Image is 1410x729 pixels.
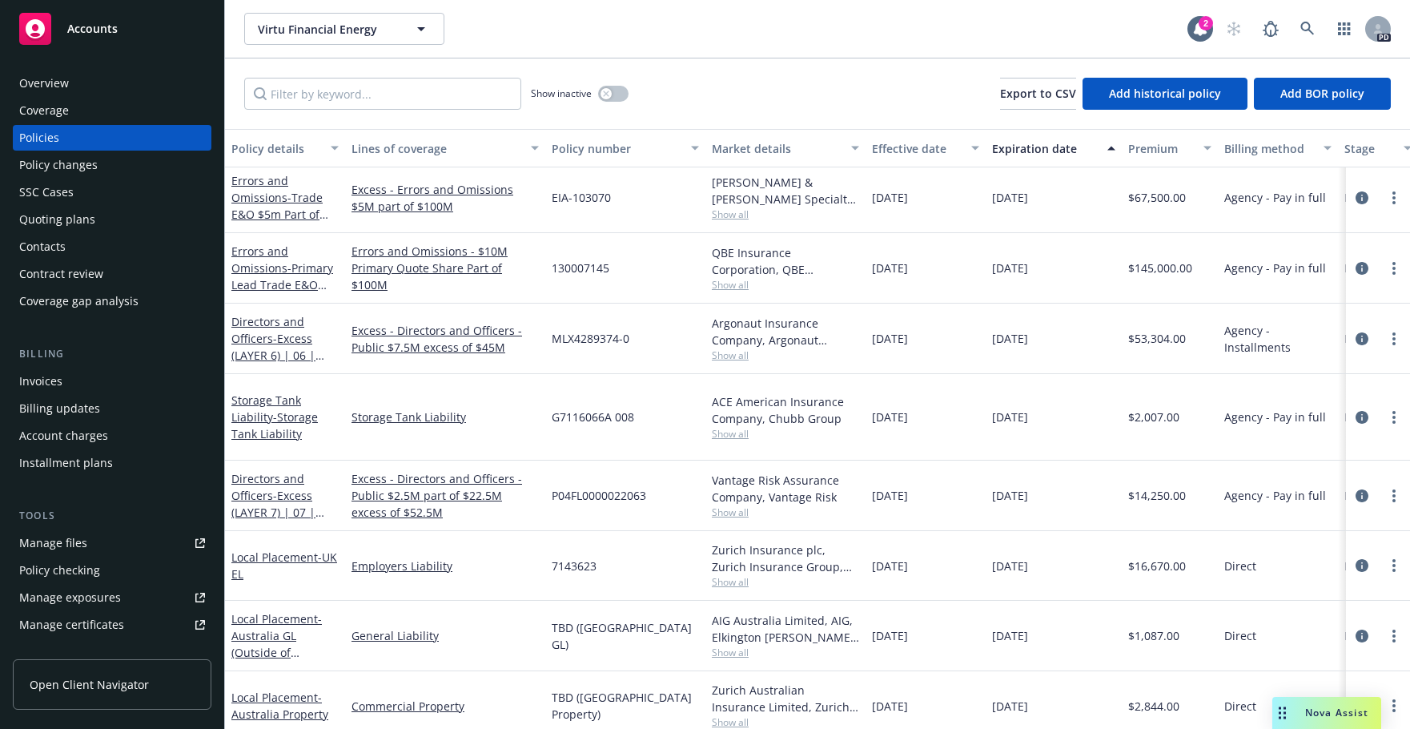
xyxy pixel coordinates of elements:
[1218,13,1250,45] a: Start snowing
[712,542,859,575] div: Zurich Insurance plc, Zurich Insurance Group, Towergate Insurance Brokers
[231,314,315,380] a: Directors and Officers
[992,487,1028,504] span: [DATE]
[1224,698,1256,715] span: Direct
[992,140,1098,157] div: Expiration date
[67,22,118,35] span: Accounts
[872,330,908,347] span: [DATE]
[231,550,337,582] a: Local Placement
[13,125,211,151] a: Policies
[13,530,211,556] a: Manage files
[13,152,211,178] a: Policy changes
[19,558,100,583] div: Policy checking
[712,505,859,519] span: Show all
[1000,86,1076,101] span: Export to CSV
[19,152,98,178] div: Policy changes
[1384,486,1404,505] a: more
[13,639,211,665] a: Manage claims
[13,70,211,96] a: Overview
[1224,322,1332,356] span: Agency - Installments
[345,129,545,167] button: Lines of coverage
[712,472,859,505] div: Vantage Risk Assurance Company, Vantage Risk
[13,396,211,421] a: Billing updates
[13,508,211,524] div: Tools
[552,140,681,157] div: Policy number
[231,488,328,554] span: - Excess (LAYER 7) | 07 | $2.5M / $22.5M xs $52.5
[1384,329,1404,348] a: more
[13,612,211,638] a: Manage certificates
[1352,486,1372,505] a: circleInformation
[231,173,323,239] a: Errors and Omissions
[552,619,699,653] span: TBD ([GEOGRAPHIC_DATA] GL)
[552,189,611,206] span: EIA-103070
[712,348,859,362] span: Show all
[13,179,211,205] a: SSC Cases
[13,207,211,232] a: Quoting plans
[872,487,908,504] span: [DATE]
[552,260,609,276] span: 130007145
[13,98,211,123] a: Coverage
[531,87,592,100] span: Show inactive
[712,278,859,292] span: Show all
[712,646,859,659] span: Show all
[872,627,908,644] span: [DATE]
[19,70,69,96] div: Overview
[225,129,345,167] button: Policy details
[351,243,539,293] a: Errors and Omissions - $10M Primary Quote Share Part of $100M
[351,698,539,715] a: Commercial Property
[19,234,66,260] div: Contacts
[351,322,539,356] a: Excess - Directors and Officers - Public $7.5M excess of $45M
[992,409,1028,425] span: [DATE]
[1255,13,1287,45] a: Report a Bug
[1328,13,1360,45] a: Switch app
[231,331,324,380] span: - Excess (LAYER 6) | 06 | $7.5M xs $45M
[1224,409,1326,425] span: Agency - Pay in full
[545,129,705,167] button: Policy number
[705,129,866,167] button: Market details
[552,558,597,574] span: 7143623
[552,330,629,347] span: MLX4289374-0
[351,140,521,157] div: Lines of coverage
[872,698,908,715] span: [DATE]
[19,423,108,449] div: Account charges
[19,612,124,638] div: Manage certificates
[1384,259,1404,278] a: more
[986,129,1122,167] button: Expiration date
[712,575,859,589] span: Show all
[13,585,211,610] a: Manage exposures
[992,330,1028,347] span: [DATE]
[552,409,634,425] span: G7116066A 008
[712,612,859,646] div: AIG Australia Limited, AIG, Elkington [PERSON_NAME] [PERSON_NAME] Insurance Brokers Pty Ltd (EBM)
[866,129,986,167] button: Effective date
[244,13,444,45] button: Virtu Financial Energy
[992,189,1028,206] span: [DATE]
[19,530,87,556] div: Manage files
[231,471,328,554] a: Directors and Officers
[231,409,318,441] span: - Storage Tank Liability
[1352,329,1372,348] a: circleInformation
[19,288,139,314] div: Coverage gap analysis
[351,181,539,215] a: Excess - Errors and Omissions $5M part of $100M
[872,140,962,157] div: Effective date
[872,189,908,206] span: [DATE]
[231,140,321,157] div: Policy details
[13,369,211,394] a: Invoices
[712,393,859,427] div: ACE American Insurance Company, Chubb Group
[712,207,859,221] span: Show all
[351,409,539,425] a: Storage Tank Liability
[19,450,113,476] div: Installment plans
[992,698,1028,715] span: [DATE]
[30,676,149,693] span: Open Client Navigator
[712,174,859,207] div: [PERSON_NAME] & [PERSON_NAME] Specialty Insurance Company, [PERSON_NAME] & [PERSON_NAME] ([GEOGRA...
[1352,556,1372,575] a: circleInformation
[1384,188,1404,207] a: more
[1128,260,1192,276] span: $145,000.00
[1000,78,1076,110] button: Export to CSV
[13,234,211,260] a: Contacts
[1128,409,1179,425] span: $2,007.00
[1128,487,1186,504] span: $14,250.00
[712,427,859,441] span: Show all
[992,260,1028,276] span: [DATE]
[351,558,539,574] a: Employers Liability
[872,409,908,425] span: [DATE]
